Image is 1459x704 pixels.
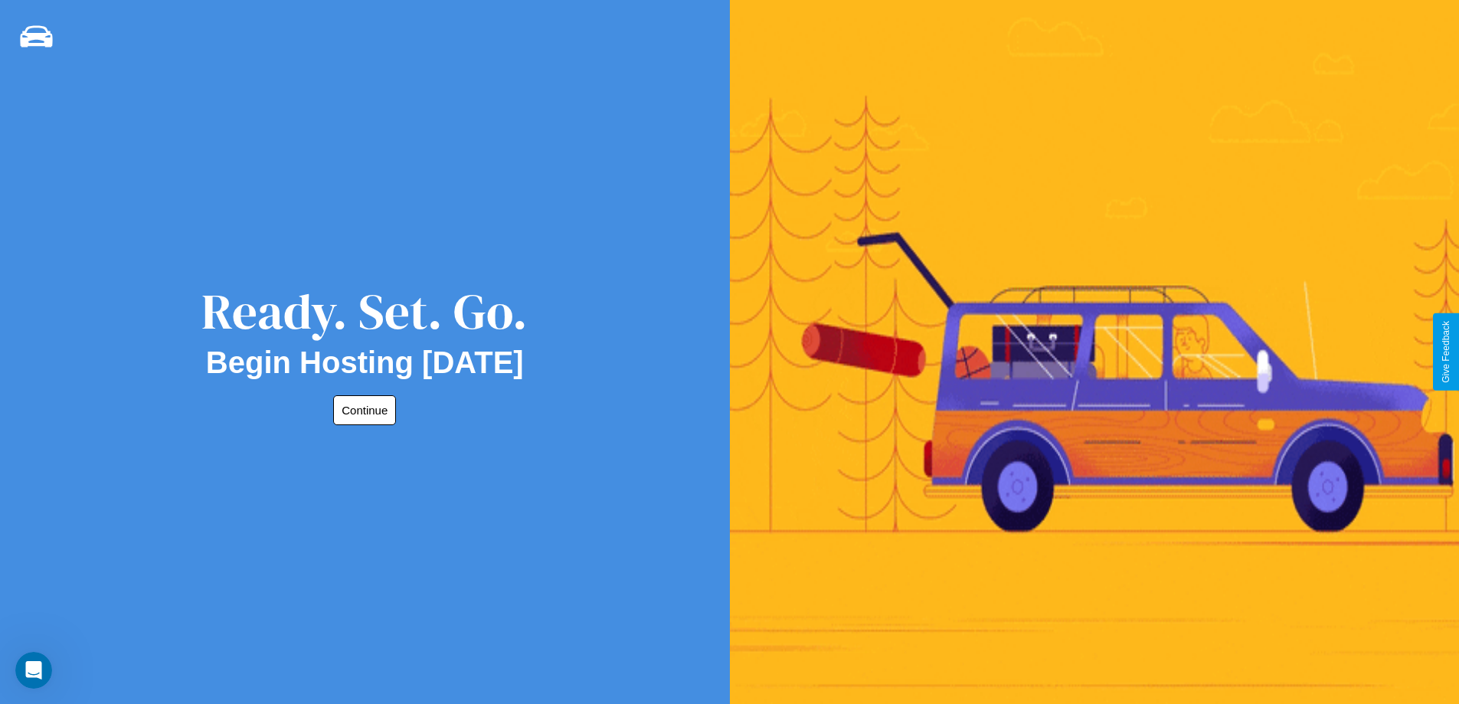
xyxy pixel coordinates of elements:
iframe: Intercom live chat [15,652,52,689]
div: Ready. Set. Go. [201,277,528,345]
button: Continue [333,395,396,425]
h2: Begin Hosting [DATE] [206,345,524,380]
div: Give Feedback [1441,321,1451,383]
